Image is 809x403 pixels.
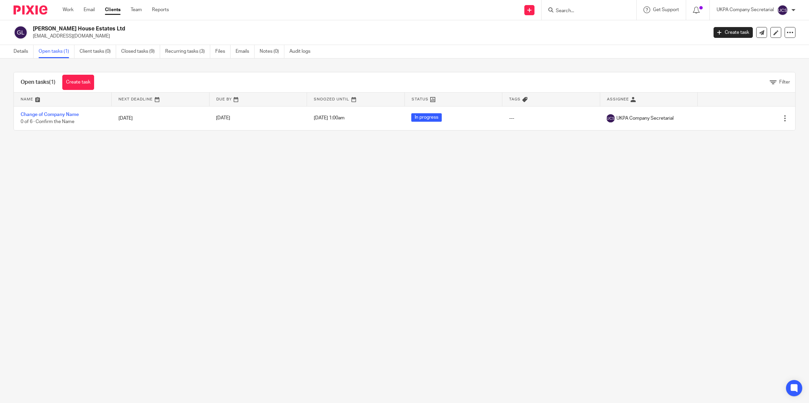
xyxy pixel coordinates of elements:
a: Create task [62,75,94,90]
img: Pixie [14,5,47,15]
h2: [PERSON_NAME] House Estates Ltd [33,25,569,32]
span: (1) [49,79,56,85]
td: [DATE] [112,106,210,130]
a: Create task [714,27,753,38]
span: Get Support [653,7,679,12]
a: Change of Company Name [21,112,79,117]
span: 0 of 6 · Confirm the Name [21,119,74,124]
a: Reports [152,6,169,13]
a: Team [131,6,142,13]
span: In progress [411,113,442,122]
p: [EMAIL_ADDRESS][DOMAIN_NAME] [33,33,703,40]
a: Details [14,45,34,58]
span: Tags [509,97,521,101]
span: [DATE] 1:00am [314,116,345,121]
input: Search [555,8,616,14]
a: Recurring tasks (3) [165,45,210,58]
span: [DATE] [216,116,230,121]
span: UKPA Company Secretarial [616,115,674,122]
a: Client tasks (0) [80,45,116,58]
a: Notes (0) [260,45,284,58]
a: Closed tasks (9) [121,45,160,58]
a: Audit logs [289,45,315,58]
span: Snoozed Until [314,97,349,101]
img: svg%3E [607,114,615,122]
a: Open tasks (1) [39,45,74,58]
a: Email [84,6,95,13]
img: svg%3E [14,25,28,40]
a: Clients [105,6,121,13]
img: svg%3E [777,5,788,16]
a: Work [63,6,73,13]
span: Status [412,97,429,101]
span: Filter [779,80,790,85]
a: Emails [236,45,255,58]
a: Files [215,45,231,58]
div: --- [509,115,593,122]
h1: Open tasks [21,79,56,86]
p: UKPA Company Secretarial [717,6,774,13]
